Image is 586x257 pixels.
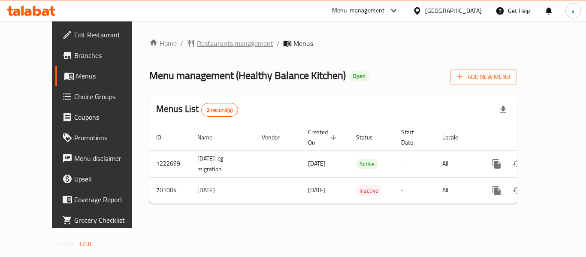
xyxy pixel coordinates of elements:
[435,177,480,203] td: All
[55,127,150,148] a: Promotions
[277,38,280,48] li: /
[76,71,143,81] span: Menus
[55,189,150,210] a: Coverage Report
[55,45,150,66] a: Branches
[190,150,255,177] td: [DATE]-cg migration
[187,38,273,48] a: Restaurants management
[401,127,425,148] span: Start Date
[55,107,150,127] a: Coupons
[394,150,435,177] td: -
[457,72,510,82] span: Add New Menu
[74,91,143,102] span: Choice Groups
[480,124,576,151] th: Actions
[356,159,378,169] span: Active
[450,69,517,85] button: Add New Menu
[202,106,238,114] span: 2 record(s)
[394,177,435,203] td: -
[180,38,183,48] li: /
[74,215,143,225] span: Grocery Checklist
[356,132,384,142] span: Status
[55,148,150,169] a: Menu disclaimer
[507,154,528,174] button: Change Status
[74,133,143,143] span: Promotions
[293,38,313,48] span: Menus
[79,239,92,250] span: 1.0.0
[156,103,238,117] h2: Menus List
[149,124,576,204] table: enhanced table
[149,177,190,203] td: 701004
[149,38,177,48] a: Home
[55,86,150,107] a: Choice Groups
[149,150,190,177] td: 1222699
[74,50,143,60] span: Branches
[55,66,150,86] a: Menus
[74,30,143,40] span: Edit Restaurant
[74,112,143,122] span: Coupons
[486,154,507,174] button: more
[308,158,326,169] span: [DATE]
[55,24,150,45] a: Edit Restaurant
[442,132,469,142] span: Locale
[571,6,574,15] span: a
[149,66,346,85] span: Menu management ( Healthy Balance Kitchen )
[356,186,382,196] span: Inactive
[356,185,382,196] div: Inactive
[74,194,143,205] span: Coverage Report
[507,180,528,201] button: Change Status
[486,180,507,201] button: more
[493,100,514,120] div: Export file
[190,177,255,203] td: [DATE]
[425,6,482,15] div: [GEOGRAPHIC_DATA]
[197,38,273,48] span: Restaurants management
[74,153,143,163] span: Menu disclaimer
[56,239,77,250] span: Version:
[55,169,150,189] a: Upsell
[74,174,143,184] span: Upsell
[349,73,369,80] span: Open
[332,6,385,16] div: Menu-management
[308,127,339,148] span: Created On
[308,184,326,196] span: [DATE]
[262,132,291,142] span: Vendor
[197,132,224,142] span: Name
[149,38,517,48] nav: breadcrumb
[201,103,239,117] div: Total records count
[349,71,369,82] div: Open
[435,150,480,177] td: All
[156,132,172,142] span: ID
[55,210,150,230] a: Grocery Checklist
